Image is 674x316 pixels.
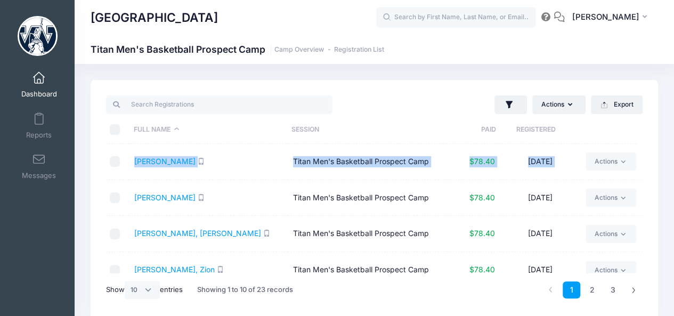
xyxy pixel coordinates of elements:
span: $78.40 [469,265,495,274]
th: Session: activate to sort column ascending [286,116,443,144]
td: [DATE] [500,216,580,252]
a: [PERSON_NAME] [134,193,196,202]
a: 1 [563,281,580,299]
input: Search Registrations [106,95,332,114]
span: $78.40 [469,229,495,238]
label: Show entries [106,281,183,299]
a: Reports [14,107,64,144]
h1: [GEOGRAPHIC_DATA] [91,5,218,30]
a: 2 [583,281,601,299]
i: SMS enabled [198,194,205,201]
a: Actions [586,261,636,279]
a: Messages [14,148,64,185]
select: Showentries [125,281,160,299]
a: 3 [604,281,622,299]
td: [DATE] [500,144,580,180]
td: Titan Men's Basketball Prospect Camp [288,180,446,216]
td: Titan Men's Basketball Prospect Camp [288,216,446,252]
td: Titan Men's Basketball Prospect Camp [288,252,446,288]
a: Actions [586,189,636,207]
img: Westminster College [18,16,58,56]
a: [PERSON_NAME], Zion [134,265,215,274]
span: Messages [22,172,56,181]
i: SMS enabled [263,230,270,237]
a: Registration List [334,46,384,54]
button: Actions [532,95,586,114]
a: Actions [586,152,636,171]
span: [PERSON_NAME] [572,11,639,23]
th: Registered: activate to sort column ascending [496,116,575,144]
button: Export [591,95,643,114]
th: Full Name: activate to sort column descending [129,116,286,144]
i: SMS enabled [217,266,224,273]
div: Showing 1 to 10 of 23 records [197,278,293,302]
span: Dashboard [21,90,57,99]
a: [PERSON_NAME], [PERSON_NAME] [134,229,261,238]
th: Paid: activate to sort column ascending [443,116,496,144]
span: Reports [26,131,52,140]
a: Dashboard [14,66,64,103]
a: Actions [586,225,636,243]
span: $78.40 [469,157,495,166]
a: Camp Overview [274,46,324,54]
td: Titan Men's Basketball Prospect Camp [288,144,446,180]
i: SMS enabled [198,158,205,165]
td: [DATE] [500,252,580,288]
button: [PERSON_NAME] [565,5,658,30]
span: $78.40 [469,193,495,202]
a: [PERSON_NAME] [134,157,196,166]
input: Search by First Name, Last Name, or Email... [376,7,536,28]
td: [DATE] [500,180,580,216]
h1: Titan Men's Basketball Prospect Camp [91,44,384,55]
